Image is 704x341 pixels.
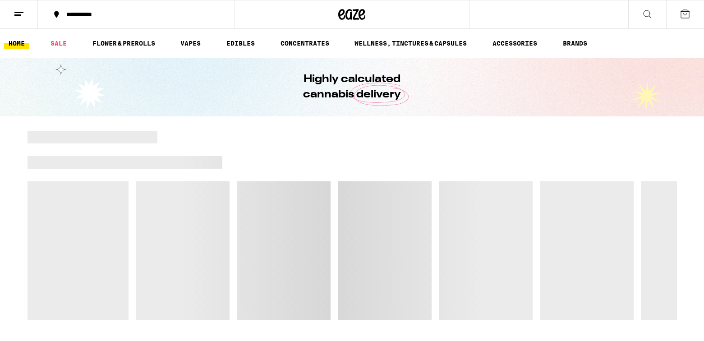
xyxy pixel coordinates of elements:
a: EDIBLES [222,38,259,49]
a: SALE [46,38,71,49]
h1: Highly calculated cannabis delivery [278,72,427,102]
a: FLOWER & PREROLLS [88,38,160,49]
a: WELLNESS, TINCTURES & CAPSULES [350,38,471,49]
a: VAPES [176,38,205,49]
a: HOME [4,38,29,49]
a: CONCENTRATES [276,38,334,49]
a: BRANDS [558,38,592,49]
a: ACCESSORIES [488,38,542,49]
